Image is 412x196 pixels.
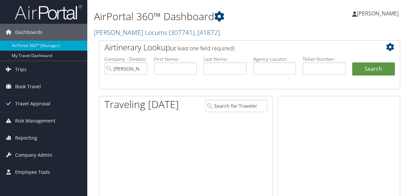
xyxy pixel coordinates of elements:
[253,56,296,62] label: Agency Locator:
[104,56,147,62] label: Company - Division:
[303,56,346,62] label: Ticket Number:
[194,28,220,37] span: , [ 41872 ]
[15,95,50,112] span: Travel Approval
[15,130,37,146] span: Reporting
[15,24,42,41] span: Dashboards
[352,3,405,23] a: [PERSON_NAME]
[104,42,370,53] h2: Airtinerary Lookup
[104,97,179,111] h1: Traveling [DATE]
[15,112,55,129] span: Risk Management
[154,56,197,62] label: First Name:
[15,78,41,95] span: Book Travel
[94,28,220,37] a: [PERSON_NAME] Locums
[352,62,395,76] button: Search
[15,147,52,163] span: Company Admin
[169,28,194,37] span: ( 307741 )
[357,10,399,17] span: [PERSON_NAME]
[94,9,302,23] h1: AirPortal 360™ Dashboard
[170,45,234,52] span: (at least one field required)
[15,4,82,20] img: airportal-logo.png
[205,100,267,112] input: Search for Traveler
[203,56,246,62] label: Last Name:
[15,164,50,181] span: Employee Tools
[15,61,27,78] span: Trips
